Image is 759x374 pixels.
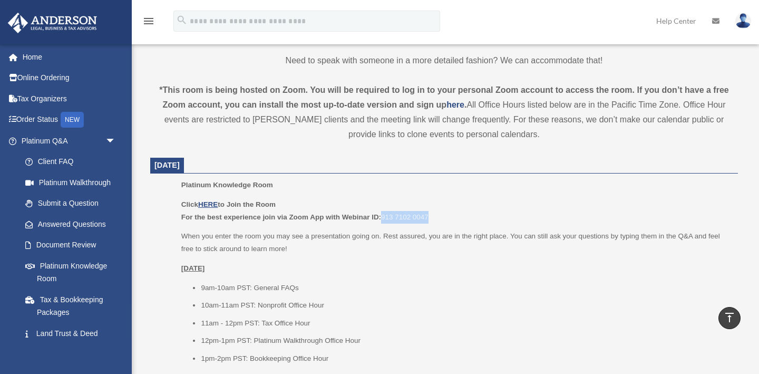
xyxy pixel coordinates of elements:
[7,68,132,89] a: Online Ordering
[15,193,132,214] a: Submit a Question
[150,83,738,142] div: All Office Hours listed below are in the Pacific Time Zone. Office Hour events are restricted to ...
[61,112,84,128] div: NEW
[15,289,132,323] a: Tax & Bookkeeping Packages
[181,181,273,189] span: Platinum Knowledge Room
[154,161,180,169] span: [DATE]
[7,130,132,151] a: Platinum Q&Aarrow_drop_down
[181,264,205,272] u: [DATE]
[150,53,738,68] p: Need to speak with someone in a more detailed fashion? We can accommodate that!
[159,85,728,109] strong: *This room is being hosted on Zoom. You will be required to log in to your personal Zoom account ...
[201,282,731,294] li: 9am-10am PST: General FAQs
[723,311,736,324] i: vertical_align_top
[7,46,132,68] a: Home
[735,13,751,28] img: User Pic
[15,323,132,357] a: Land Trust & Deed Forum
[142,15,155,27] i: menu
[142,18,155,27] a: menu
[15,255,126,289] a: Platinum Knowledge Room
[201,334,731,347] li: 12pm-1pm PST: Platinum Walkthrough Office Hour
[198,200,218,208] a: HERE
[181,198,731,223] p: 913 7102 0047
[718,307,741,329] a: vertical_align_top
[5,13,100,33] img: Anderson Advisors Platinum Portal
[7,109,132,131] a: Order StatusNEW
[446,100,464,109] a: here
[181,230,731,255] p: When you enter the room you may see a presentation going on. Rest assured, you are in the right p...
[15,214,132,235] a: Answered Questions
[201,299,731,312] li: 10am-11am PST: Nonprofit Office Hour
[181,200,276,208] b: Click to Join the Room
[15,235,132,256] a: Document Review
[15,151,132,172] a: Client FAQ
[201,317,731,330] li: 11am - 12pm PST: Tax Office Hour
[464,100,466,109] strong: .
[15,172,132,193] a: Platinum Walkthrough
[7,88,132,109] a: Tax Organizers
[176,14,188,26] i: search
[181,213,381,221] b: For the best experience join via Zoom App with Webinar ID:
[201,352,731,365] li: 1pm-2pm PST: Bookkeeping Office Hour
[105,130,126,152] span: arrow_drop_down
